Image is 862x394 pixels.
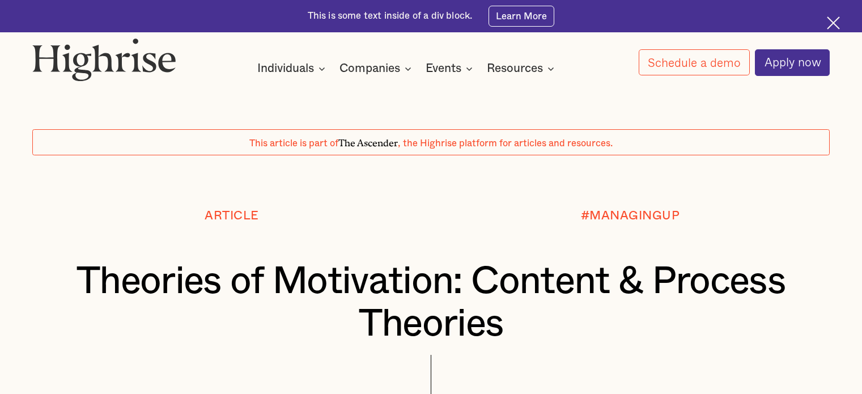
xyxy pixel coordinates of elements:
div: #MANAGINGUP [581,209,680,223]
a: Apply now [755,49,830,76]
h1: Theories of Motivation: Content & Process Theories [66,260,797,345]
img: Highrise logo [32,38,176,82]
span: The Ascender [338,135,398,147]
span: This article is part of [249,139,338,148]
span: , the Highrise platform for articles and resources. [398,139,613,148]
div: Individuals [257,62,329,75]
div: Individuals [257,62,314,75]
div: This is some text inside of a div block. [308,10,473,23]
div: Resources [487,62,558,75]
div: Companies [339,62,415,75]
a: Learn More [489,6,555,26]
a: Schedule a demo [639,49,750,75]
div: Events [426,62,476,75]
div: Companies [339,62,400,75]
div: Events [426,62,461,75]
div: Article [205,209,259,223]
img: Cross icon [827,16,840,29]
div: Resources [487,62,543,75]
